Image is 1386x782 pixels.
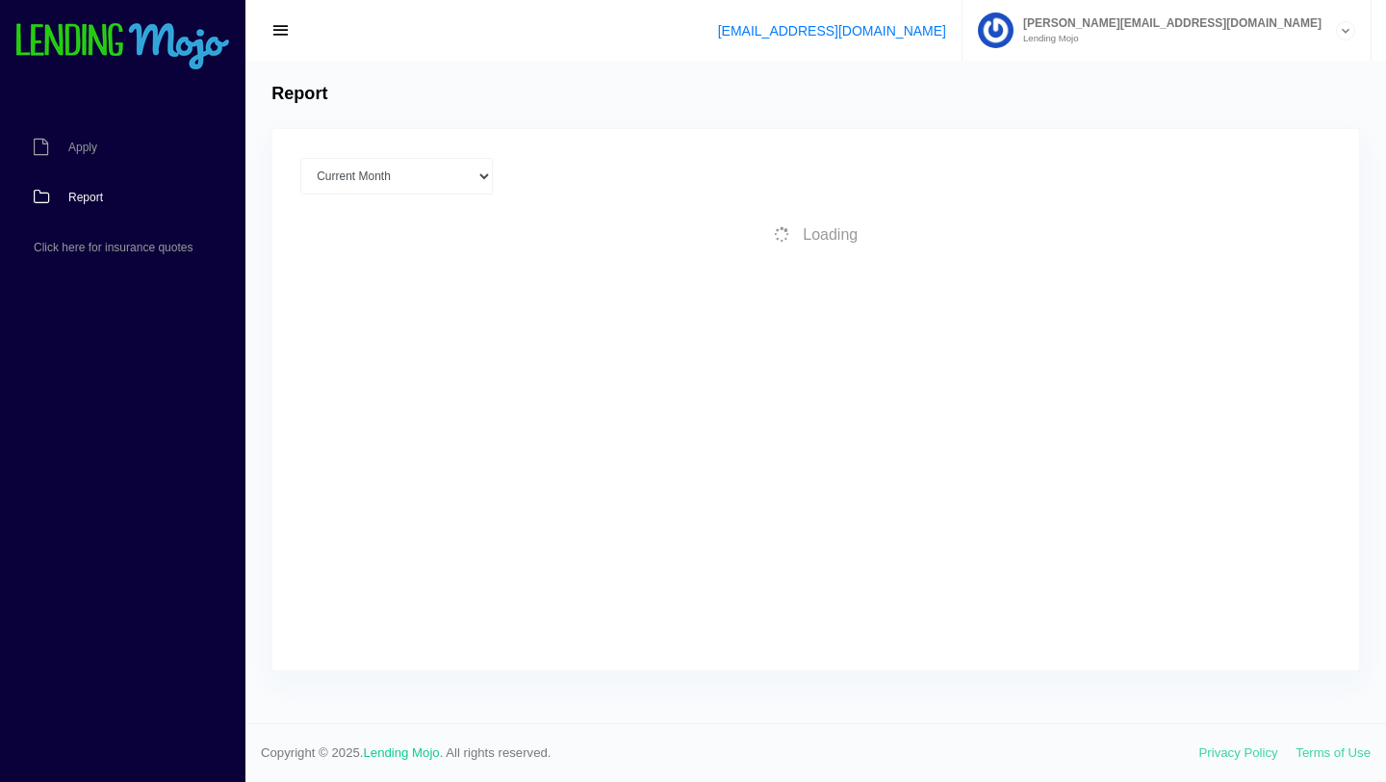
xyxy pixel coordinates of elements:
span: Loading [803,226,858,243]
a: Lending Mojo [364,745,440,760]
a: [EMAIL_ADDRESS][DOMAIN_NAME] [718,23,946,39]
a: Privacy Policy [1199,745,1278,760]
h4: Report [271,84,327,105]
span: Click here for insurance quotes [34,242,192,253]
a: Terms of Use [1296,745,1371,760]
span: Report [68,192,103,203]
span: [PERSON_NAME][EMAIL_ADDRESS][DOMAIN_NAME] [1014,17,1322,29]
span: Apply [68,142,97,153]
img: logo-small.png [14,23,231,71]
small: Lending Mojo [1014,34,1322,43]
img: Profile image [978,13,1014,48]
span: Copyright © 2025. . All rights reserved. [261,743,1199,763]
